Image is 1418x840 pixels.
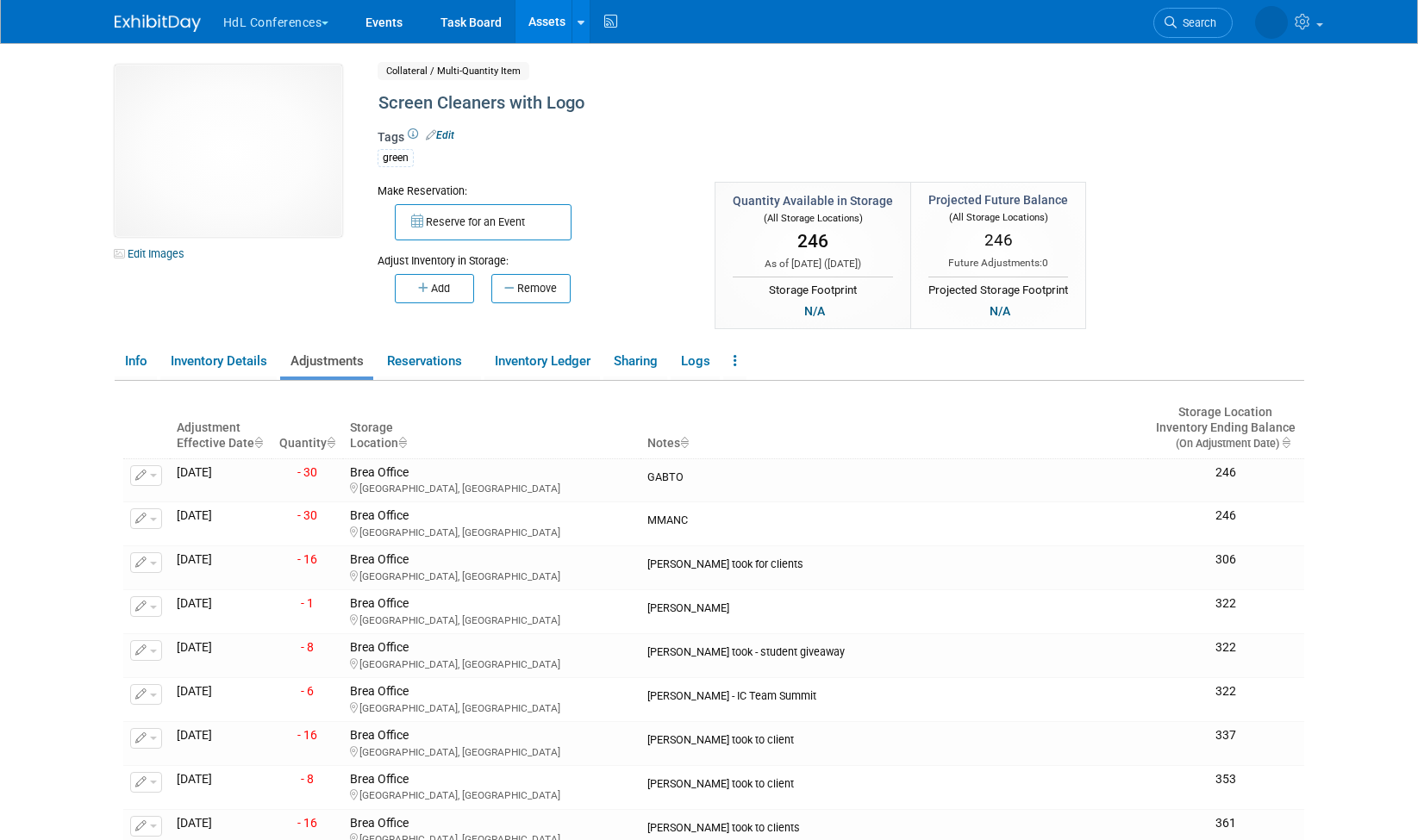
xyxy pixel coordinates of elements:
div: Brea Office [350,508,634,539]
div: [GEOGRAPHIC_DATA], [GEOGRAPHIC_DATA] [350,700,634,715]
span: Search [1177,16,1216,29]
div: Brea Office [350,640,634,671]
div: [GEOGRAPHIC_DATA], [GEOGRAPHIC_DATA] [350,744,634,759]
div: [PERSON_NAME] [647,596,1140,615]
div: 322 [1154,684,1297,700]
td: [DATE] [170,765,272,809]
img: ExhibitDay [115,15,201,32]
button: Remove [491,274,571,303]
th: Storage LocationInventory Ending Balance (On Adjustment Date) : activate to sort column ascending [1147,398,1304,458]
div: N/A [984,302,1015,320]
span: - 1 [301,596,314,610]
div: [GEOGRAPHIC_DATA], [GEOGRAPHIC_DATA] [350,568,634,583]
div: Projected Storage Footprint [928,277,1068,299]
div: Future Adjustments: [928,256,1068,271]
div: Adjust Inventory in Storage: [378,240,690,269]
div: [GEOGRAPHIC_DATA], [GEOGRAPHIC_DATA] [350,656,634,671]
div: [GEOGRAPHIC_DATA], [GEOGRAPHIC_DATA] [350,787,634,802]
span: - 30 [297,465,317,479]
div: Screen Cleaners with Logo [372,88,1162,119]
button: Add [395,274,474,303]
span: - 6 [301,684,314,698]
th: Quantity : activate to sort column ascending [272,398,343,458]
a: Search [1153,8,1233,38]
div: N/A [799,302,830,320]
div: [PERSON_NAME] took to client [647,772,1140,791]
td: [DATE] [170,634,272,678]
th: Storage Location : activate to sort column ascending [343,398,641,458]
a: Reservations [377,346,481,376]
td: [DATE] [170,546,272,590]
td: [DATE] [170,458,272,502]
div: (All Storage Locations) [928,208,1068,225]
div: Make Reservation: [378,182,690,199]
div: [GEOGRAPHIC_DATA], [GEOGRAPHIC_DATA] [350,524,634,539]
div: [PERSON_NAME] took - student giveaway [647,640,1140,659]
span: - 30 [297,508,317,522]
div: (All Storage Locations) [733,209,893,226]
th: Notes : activate to sort column ascending [640,398,1147,458]
span: - 16 [297,728,317,742]
div: As of [DATE] ( ) [733,257,893,271]
span: Collateral / Multi-Quantity Item [378,62,529,80]
div: 337 [1154,728,1297,744]
td: [DATE] [170,721,272,765]
div: Quantity Available in Storage [733,192,893,209]
div: Storage Footprint [733,277,893,299]
td: [DATE] [170,590,272,634]
div: 246 [1154,508,1297,524]
a: Inventory Details [160,346,277,376]
span: [DATE] [828,258,858,270]
div: Brea Office [350,552,634,583]
a: Logs [671,346,720,376]
span: (On Adjustment Date) [1161,437,1279,450]
span: 246 [984,230,1013,250]
span: - 16 [297,552,317,566]
td: [DATE] [170,502,272,546]
div: [GEOGRAPHIC_DATA], [GEOGRAPHIC_DATA] [350,480,634,495]
div: 246 [1154,465,1297,481]
span: - 16 [297,816,317,830]
a: Sharing [603,346,667,376]
img: View Images [115,65,342,237]
div: 353 [1154,772,1297,787]
a: Inventory Ledger [484,346,600,376]
div: green [378,149,414,167]
div: Projected Future Balance [928,191,1068,208]
a: Info [115,346,157,376]
div: Tags [378,128,1162,178]
span: - 8 [301,772,314,786]
div: [PERSON_NAME] took to client [647,728,1140,747]
a: Edit [426,129,454,141]
td: [DATE] [170,677,272,721]
th: Adjustment Effective Date : activate to sort column ascending [170,398,272,458]
div: [PERSON_NAME] - IC Team Summit [647,684,1140,703]
a: Adjustments [280,346,373,376]
span: 246 [797,231,828,252]
div: GABTO [647,465,1140,484]
div: Brea Office [350,728,634,759]
span: - 8 [301,640,314,654]
a: Edit Images [115,243,191,264]
div: 361 [1154,816,1297,831]
div: Brea Office [350,596,634,627]
img: Polly Tracy [1255,6,1288,39]
div: 306 [1154,552,1297,568]
div: 322 [1154,640,1297,656]
span: 0 [1042,257,1048,269]
button: Reserve for an Event [395,204,572,240]
div: [GEOGRAPHIC_DATA], [GEOGRAPHIC_DATA] [350,612,634,627]
div: Brea Office [350,465,634,496]
div: MMANC [647,508,1140,527]
div: Brea Office [350,684,634,715]
div: [PERSON_NAME] took for clients [647,552,1140,571]
div: [PERSON_NAME] took to clients [647,816,1140,835]
div: Brea Office [350,772,634,803]
div: 322 [1154,596,1297,612]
